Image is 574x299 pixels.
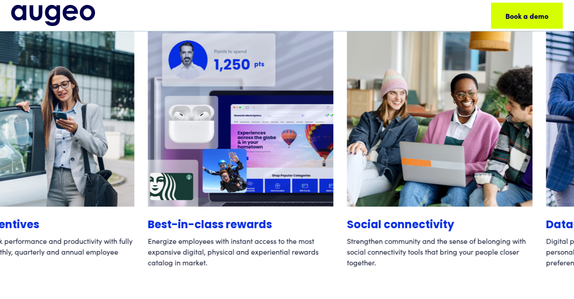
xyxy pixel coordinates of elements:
[148,235,334,268] p: Energize employees with instant access to the most expansive digital, physical and experiential r...
[347,220,533,231] h5: Social connectivity​
[347,235,533,268] p: Strengthen community and the sense of belonging with social connectivity tools that bring your pe...
[11,5,95,26] img: Augeo logo
[491,3,563,29] a: Book a demo
[148,220,334,231] h5: Best-in-class rewards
